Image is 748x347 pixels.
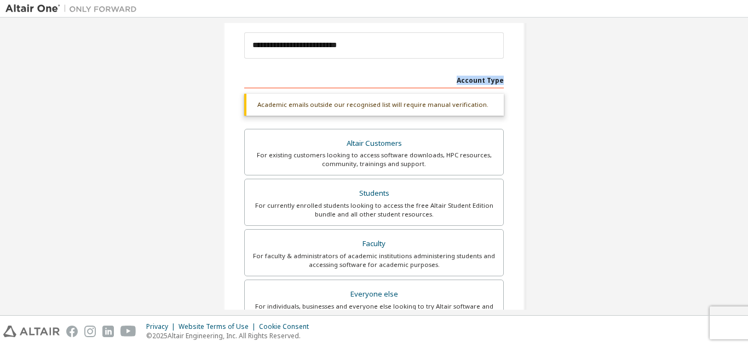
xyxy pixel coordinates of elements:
[66,326,78,337] img: facebook.svg
[146,322,179,331] div: Privacy
[251,136,497,151] div: Altair Customers
[102,326,114,337] img: linkedin.svg
[251,302,497,320] div: For individuals, businesses and everyone else looking to try Altair software and explore our prod...
[84,326,96,337] img: instagram.svg
[244,94,504,116] div: Academic emails outside our recognised list will require manual verification.
[259,322,315,331] div: Cookie Consent
[251,151,497,168] div: For existing customers looking to access software downloads, HPC resources, community, trainings ...
[251,236,497,252] div: Faculty
[244,71,504,88] div: Account Type
[3,326,60,337] img: altair_logo.svg
[251,201,497,219] div: For currently enrolled students looking to access the free Altair Student Edition bundle and all ...
[251,186,497,201] div: Students
[251,252,497,269] div: For faculty & administrators of academic institutions administering students and accessing softwa...
[120,326,136,337] img: youtube.svg
[179,322,259,331] div: Website Terms of Use
[146,331,315,340] p: © 2025 Altair Engineering, Inc. All Rights Reserved.
[251,287,497,302] div: Everyone else
[5,3,142,14] img: Altair One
